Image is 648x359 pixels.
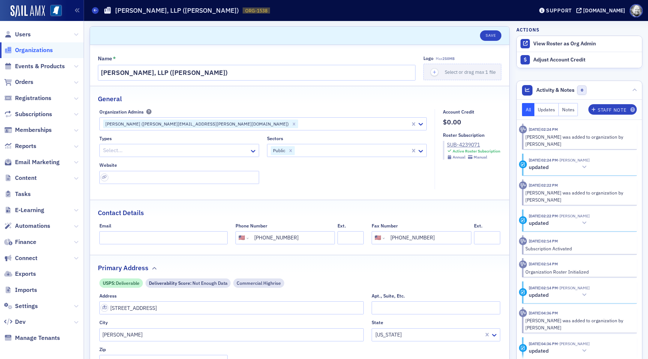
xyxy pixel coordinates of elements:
[4,94,51,102] a: Registrations
[4,78,33,86] a: Orders
[98,55,112,62] div: Name
[267,136,283,141] div: Sectors
[98,208,144,218] h2: Contact Details
[443,132,484,138] div: Roster Subscription
[4,318,25,326] a: Dev
[233,278,284,288] div: Commercial Highrise
[372,293,405,299] div: Apt., Suite, Etc.
[443,109,474,115] div: Account Credit
[15,238,36,246] span: Finance
[286,146,295,155] div: Remove Public
[559,103,578,116] button: Notes
[4,158,60,166] a: Email Marketing
[529,163,589,171] button: updated
[522,103,535,116] button: All
[99,293,117,299] div: Address
[113,55,116,62] abbr: This field is required
[15,110,52,118] span: Subscriptions
[558,285,589,290] span: Judy Harvey
[519,309,527,317] div: Activity
[99,278,143,288] div: USPS: Deliverable
[4,142,36,150] a: Reports
[4,46,53,54] a: Organizations
[99,347,106,352] div: Zip
[245,7,267,14] span: ORG-1538
[4,254,37,262] a: Connect
[529,127,558,132] time: 8/8/2025 02:24 PM
[15,190,31,198] span: Tasks
[15,302,38,310] span: Settings
[375,234,381,242] div: 🇺🇸
[525,133,631,147] div: [PERSON_NAME] was added to organization by [PERSON_NAME]
[50,5,62,16] img: SailAMX
[529,261,558,266] time: 8/7/2025 02:14 PM
[4,110,52,118] a: Subscriptions
[445,69,496,75] span: Select or drag max 1 file
[558,213,589,218] span: Ellen Vaughn
[99,223,111,229] div: Email
[480,30,501,41] button: Save
[235,223,267,229] div: Phone Number
[517,52,642,68] a: Adjust Account Credit
[519,237,527,245] div: Activity
[529,157,558,163] time: 8/8/2025 02:24 PM
[99,320,108,325] div: City
[15,94,51,102] span: Registrations
[598,108,626,112] div: Staff Note
[453,155,465,160] div: Annual
[15,46,53,54] span: Organizations
[630,4,643,17] span: Profile
[516,26,540,33] h4: Actions
[529,341,558,346] time: 7/21/2025 04:36 PM
[4,62,65,70] a: Events & Products
[103,120,290,129] div: [PERSON_NAME] ([PERSON_NAME][EMAIL_ADDRESS][PERSON_NAME][DOMAIN_NAME])
[533,57,638,63] div: Adjust Account Credit
[519,260,527,268] div: Activity
[15,254,37,262] span: Connect
[534,103,559,116] button: Updates
[4,302,38,310] a: Settings
[4,174,37,182] a: Content
[98,94,122,104] h2: General
[474,223,483,229] div: Ext.
[519,181,527,189] div: Activity
[4,190,31,198] a: Tasks
[290,120,298,129] div: Remove Judy Harvey (judith.harvey@us.forvismazars.com)
[4,30,31,39] a: Users
[436,56,454,61] span: Max
[525,317,631,331] div: [PERSON_NAME] was added to organization by [PERSON_NAME]
[4,238,36,246] a: Finance
[447,141,500,149] div: SUB-4239071
[98,263,148,273] h2: Primary Address
[529,182,558,188] time: 8/8/2025 02:22 PM
[577,85,586,95] span: 0
[15,318,25,326] span: Dev
[529,285,558,290] time: 8/7/2025 02:14 PM
[271,146,286,155] div: Public
[149,280,192,286] span: Deliverability Score :
[529,347,589,355] button: updated
[238,234,245,242] div: 🇺🇸
[529,310,558,316] time: 7/21/2025 04:36 PM
[4,222,50,230] a: Automations
[529,291,589,299] button: updated
[453,149,500,154] div: Active Roster Subscription
[519,160,527,168] div: Update
[529,164,549,171] h5: updated
[337,223,346,229] div: Ext.
[576,8,628,13] button: [DOMAIN_NAME]
[529,348,549,355] h5: updated
[10,5,45,17] img: SailAMX
[4,286,37,294] a: Imports
[423,55,433,61] div: Logo
[372,320,383,325] div: State
[558,341,589,346] span: Nick Conley
[15,222,50,230] span: Automations
[15,334,60,342] span: Manage Tenants
[372,223,398,229] div: Fax Number
[529,292,549,299] h5: updated
[4,334,60,342] a: Manage Tenants
[529,213,558,218] time: 8/8/2025 02:22 PM
[15,126,52,134] span: Memberships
